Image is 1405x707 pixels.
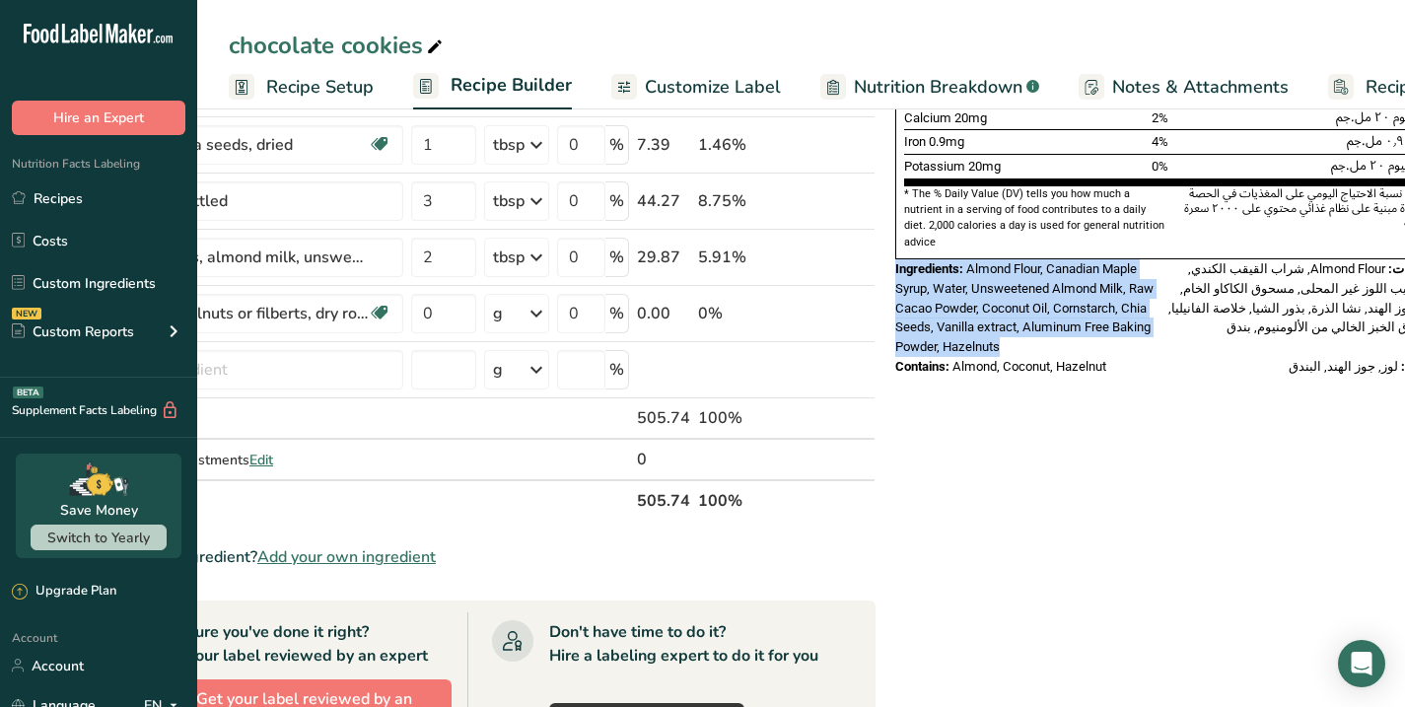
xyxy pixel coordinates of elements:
span: Recipe Setup [266,74,374,101]
th: Net Totals [85,479,633,521]
div: Recipe Yield Adjustments [89,450,403,470]
a: Nutrition Breakdown [820,65,1039,109]
span: 0% [1152,159,1168,174]
span: Customize Label [645,74,781,101]
div: 44.27 [637,189,690,213]
div: 29.87 [637,246,690,269]
span: Almond, Coconut, Hazelnut [952,359,1106,374]
div: Upgrade Plan [12,582,116,601]
span: 20mg [954,110,987,125]
span: Iron [904,134,926,149]
div: Seeds, chia seeds, dried [121,133,368,157]
span: Almond Flour, Canadian Maple Syrup, Water, Unsweetened Almond Milk, Raw Cacao Powder, Coconut Oil... [895,261,1154,354]
div: 0% [698,302,782,325]
div: NEW [12,308,41,319]
div: tbsp [493,189,525,213]
div: Gross Totals [89,408,403,429]
div: Save Money [60,500,138,521]
span: Contains: [895,359,949,374]
a: Notes & Attachments [1079,65,1289,109]
span: 0.9mg [929,134,964,149]
div: tbsp [493,133,525,157]
span: Potassium [904,159,965,174]
div: * The % Daily Value (DV) tells you how much a nutrient in a serving of food contributes to a dail... [904,186,1168,251]
a: Recipe Builder [413,63,572,110]
span: Edit [249,451,273,469]
div: tbsp [493,246,525,269]
div: Open Intercom Messenger [1338,640,1385,687]
a: Recipe Setup [229,65,374,109]
div: Don't have time to do it? Hire a labeling expert to do it for you [549,620,818,668]
div: chocolate cookies [229,28,447,63]
div: Nuts, hazelnuts or filberts, dry roasted, without salt added [121,302,368,325]
div: 0 [637,448,690,471]
div: 7.39 [637,133,690,157]
div: 100% [698,406,782,430]
div: Water, bottled [121,189,368,213]
span: Notes & Attachments [1112,74,1289,101]
th: 505.74 [633,479,694,521]
a: Customize Label [611,65,781,109]
div: Can't find your ingredient? [68,545,876,569]
input: Add Ingredient [89,350,403,389]
div: Not sure you've done it right? Get your label reviewed by an expert [157,620,428,668]
span: Ingredients: [895,261,963,276]
span: Calcium [904,110,951,125]
span: ٠٫٩ مل.جم [1347,127,1404,155]
span: ٢٠ مل.جم [1331,152,1385,179]
th: 100% [694,479,786,521]
div: 1.46% [698,133,782,157]
span: 4% [1152,134,1168,149]
span: Add your own ingredient [257,545,436,569]
span: 20mg [968,159,1001,174]
div: Beverages, almond milk, unsweetened, shelf stable [121,246,368,269]
div: 505.74 [637,406,690,430]
div: Custom Reports [12,321,134,342]
div: BETA [13,387,43,398]
div: 0.00 [637,302,690,325]
span: Recipe Builder [451,72,572,99]
button: Switch to Yearly [31,525,167,550]
div: 8.75% [698,189,782,213]
span: ٢٠ مل.جم [1336,104,1390,131]
div: 5.91% [698,246,782,269]
button: Hire an Expert [12,101,185,135]
div: g [493,358,503,382]
span: لوز, جوز الهند, البندق [1289,359,1398,374]
div: g [493,302,503,325]
span: Nutrition Breakdown [854,74,1022,101]
span: Switch to Yearly [47,529,150,547]
span: 2% [1152,110,1168,125]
